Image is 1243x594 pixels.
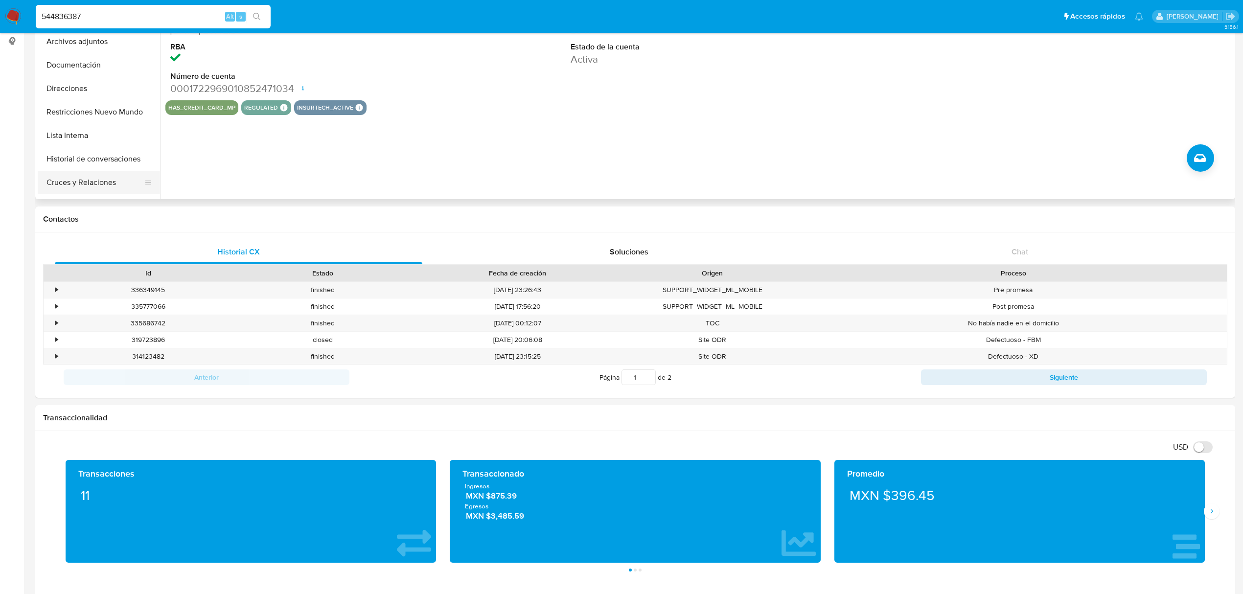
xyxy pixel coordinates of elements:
button: Archivos adjuntos [38,30,160,53]
a: Salir [1225,11,1236,22]
button: Cuentas Bancarias [38,194,160,218]
dt: Número de cuenta [170,71,427,82]
div: 336349145 [61,282,235,298]
div: • [55,335,58,344]
div: Pre promesa [800,282,1227,298]
p: alan.cervantesmartinez@mercadolibre.com.mx [1167,12,1222,21]
div: • [55,319,58,328]
h1: Transaccionalidad [43,413,1227,423]
span: s [239,12,242,21]
span: Alt [226,12,234,21]
div: Site ODR [625,332,800,348]
div: [DATE] 17:56:20 [410,298,625,315]
span: Soluciones [610,246,648,257]
div: Defectuoso - FBM [800,332,1227,348]
div: [DATE] 20:06:08 [410,332,625,348]
h1: Contactos [43,214,1227,224]
dd: Activa [571,52,828,66]
div: Defectuoso - XD [800,348,1227,365]
div: • [55,352,58,361]
div: No había nadie en el domicilio [800,315,1227,331]
button: Direcciones [38,77,160,100]
a: Notificaciones [1135,12,1143,21]
span: Accesos rápidos [1070,11,1125,22]
button: regulated [244,106,278,110]
div: Proceso [806,268,1220,278]
div: Post promesa [800,298,1227,315]
button: search-icon [247,10,267,23]
dd: 0001722969010852471034 [170,82,427,95]
button: Anterior [64,369,349,385]
button: Documentación [38,53,160,77]
span: 2 [668,372,671,382]
dt: Estado de la cuenta [571,42,828,52]
button: insurtech_active [297,106,353,110]
input: Buscar usuario o caso... [36,10,271,23]
div: Fecha de creación [417,268,618,278]
div: 335777066 [61,298,235,315]
button: has_credit_card_mp [168,106,235,110]
div: Origen [632,268,793,278]
div: [DATE] 23:26:43 [410,282,625,298]
div: 314123482 [61,348,235,365]
div: 335686742 [61,315,235,331]
dt: RBA [170,42,427,52]
span: Chat [1012,246,1028,257]
button: Siguiente [921,369,1207,385]
span: Página de [599,369,671,385]
div: finished [235,298,410,315]
div: finished [235,348,410,365]
div: 319723896 [61,332,235,348]
div: SUPPORT_WIDGET_ML_MOBILE [625,298,800,315]
div: Site ODR [625,348,800,365]
span: 3.156.1 [1224,23,1238,31]
div: [DATE] 00:12:07 [410,315,625,331]
button: Lista Interna [38,124,160,147]
div: finished [235,282,410,298]
div: SUPPORT_WIDGET_ML_MOBILE [625,282,800,298]
button: Historial de conversaciones [38,147,160,171]
div: • [55,285,58,295]
button: Restricciones Nuevo Mundo [38,100,160,124]
div: Estado [242,268,403,278]
div: Id [68,268,229,278]
div: finished [235,315,410,331]
div: [DATE] 23:15:25 [410,348,625,365]
div: • [55,302,58,311]
div: closed [235,332,410,348]
button: Cruces y Relaciones [38,171,152,194]
div: TOC [625,315,800,331]
span: Historial CX [217,246,260,257]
